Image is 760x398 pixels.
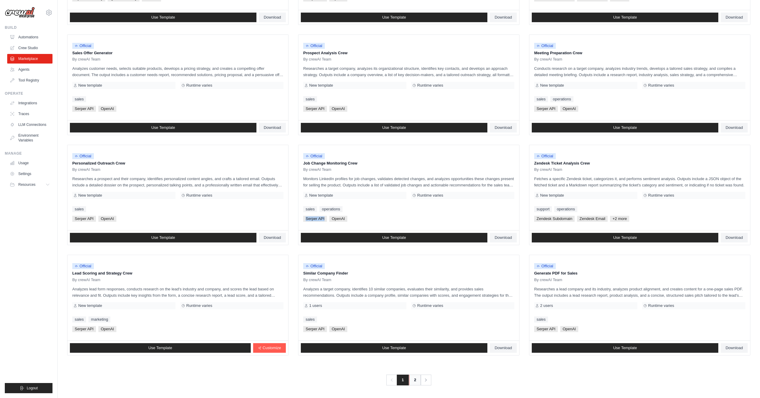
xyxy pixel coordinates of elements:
span: Runtime varies [648,193,674,198]
span: Use Template [382,346,406,350]
span: Download [495,125,512,130]
span: Serper API [72,326,96,332]
a: 2 [409,375,421,385]
span: OpenAI [329,216,347,222]
span: Download [264,125,281,130]
p: Prospect Analysis Crew [303,50,514,56]
a: operations [550,96,573,102]
a: Tool Registry [7,76,52,85]
a: sales [534,316,548,322]
span: Use Template [613,125,637,130]
p: Conducts research on a target company, analyzes industry trends, develops a tailored sales strate... [534,65,745,78]
a: Use Template [301,123,487,132]
a: Download [490,343,517,353]
span: By crewAI Team [72,57,100,62]
span: Download [726,235,743,240]
a: sales [303,206,317,212]
span: New template [540,83,564,88]
span: Download [495,235,512,240]
span: By crewAI Team [303,57,331,62]
a: operations [319,206,343,212]
p: Meeting Preparation Crew [534,50,745,56]
span: New template [540,193,564,198]
p: Researches a lead company and its industry, analyzes product alignment, and creates content for a... [534,286,745,298]
span: Runtime varies [417,193,443,198]
span: Runtime varies [648,303,674,308]
span: Official [303,263,325,269]
a: Use Template [301,343,487,353]
a: Download [721,13,748,22]
span: Use Template [148,346,172,350]
a: Download [490,123,517,132]
span: By crewAI Team [534,167,562,172]
span: Use Template [151,15,175,20]
span: Runtime varies [186,303,212,308]
span: Zendesk Subdomain [534,216,575,222]
span: OpenAI [98,106,116,112]
p: Researches a prospect and their company, identifies personalized content angles, and crafts a tai... [72,176,283,188]
span: Official [72,43,94,49]
span: New template [78,193,102,198]
span: New template [309,83,333,88]
a: LLM Connections [7,120,52,129]
a: Traces [7,109,52,119]
p: Generate PDF for Sales [534,270,745,276]
span: Runtime varies [186,83,212,88]
p: Personalized Outreach Crew [72,160,283,166]
span: OpenAI [98,326,116,332]
span: By crewAI Team [534,57,562,62]
span: Download [726,15,743,20]
span: Use Template [613,235,637,240]
span: Official [303,43,325,49]
a: marketing [88,316,110,322]
span: Download [726,346,743,350]
a: sales [534,96,548,102]
span: Use Template [613,346,637,350]
span: Use Template [382,235,406,240]
span: Serper API [72,216,96,222]
a: Download [490,13,517,22]
span: Serper API [534,106,558,112]
span: Official [534,43,556,49]
a: Usage [7,158,52,168]
span: New template [78,303,102,308]
span: 1 users [309,303,322,308]
nav: Pagination [386,375,431,385]
span: New template [78,83,102,88]
a: Download [721,343,748,353]
span: Use Template [151,235,175,240]
span: Download [495,15,512,20]
span: Use Template [382,125,406,130]
span: OpenAI [560,326,578,332]
p: Monitors LinkedIn profiles for job changes, validates detected changes, and analyzes opportunitie... [303,176,514,188]
span: Use Template [613,15,637,20]
a: Agents [7,65,52,74]
p: Sales Offer Generator [72,50,283,56]
p: Researches a target company, analyzes its organizational structure, identifies key contacts, and ... [303,65,514,78]
span: Download [726,125,743,130]
a: Environment Variables [7,131,52,145]
p: Job Change Monitoring Crew [303,160,514,166]
span: Download [264,15,281,20]
span: OpenAI [329,326,347,332]
span: Logout [27,386,38,391]
span: By crewAI Team [72,278,100,282]
span: Download [495,346,512,350]
a: sales [72,206,86,212]
span: By crewAI Team [534,278,562,282]
a: Download [721,123,748,132]
p: Similar Company Finder [303,270,514,276]
a: Download [490,233,517,242]
span: Runtime varies [648,83,674,88]
a: Download [259,233,286,242]
button: Resources [7,180,52,189]
span: Serper API [534,326,558,332]
div: Operate [5,91,52,96]
div: Manage [5,151,52,156]
span: +2 more [610,216,629,222]
a: Crew Studio [7,43,52,53]
span: Official [72,153,94,159]
a: sales [303,316,317,322]
p: Zendesk Ticket Analysis Crew [534,160,745,166]
a: Download [259,13,286,22]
